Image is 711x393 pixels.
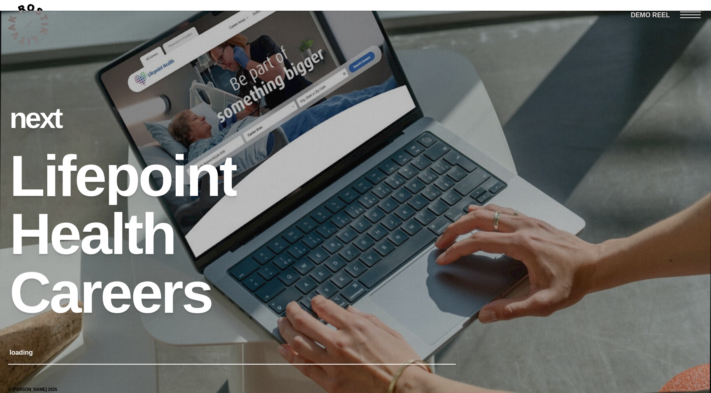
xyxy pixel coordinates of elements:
div: e [25,89,39,147]
div: n [186,147,219,205]
div: n [9,89,25,147]
div: f [57,147,74,205]
a: DEMO REEL [631,10,670,21]
a: nextLifepoint Health Careersloading [8,50,238,364]
div: e [131,264,161,322]
div: e [74,147,105,205]
div: i [172,147,186,205]
div: a [49,263,80,321]
div: i [43,147,57,205]
div: x [39,89,53,147]
div: p [105,147,138,205]
div: r [161,264,181,322]
div: a [80,205,110,263]
div: e [49,205,80,263]
div: o [138,147,172,205]
div: C [9,263,49,321]
div: L [9,147,43,205]
div: H [9,205,49,263]
div: h [142,205,175,263]
div: l [110,205,124,263]
div: r [80,263,100,321]
div: t [53,89,61,147]
div: t [219,147,237,205]
div: s [181,264,212,322]
div: t [124,205,142,263]
div: e [100,264,131,322]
